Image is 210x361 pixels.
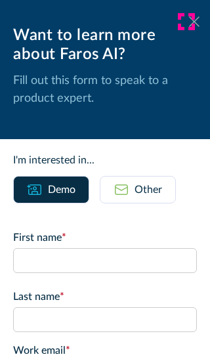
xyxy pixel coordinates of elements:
div: Other [135,182,162,198]
label: First name [13,230,197,245]
div: Want to learn more about Faros AI? [13,26,197,64]
div: Demo [48,182,75,198]
label: Last name [13,289,197,305]
p: Fill out this form to speak to a product expert. [13,72,197,108]
div: I'm interested in... [13,152,197,168]
label: Work email [13,343,197,358]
